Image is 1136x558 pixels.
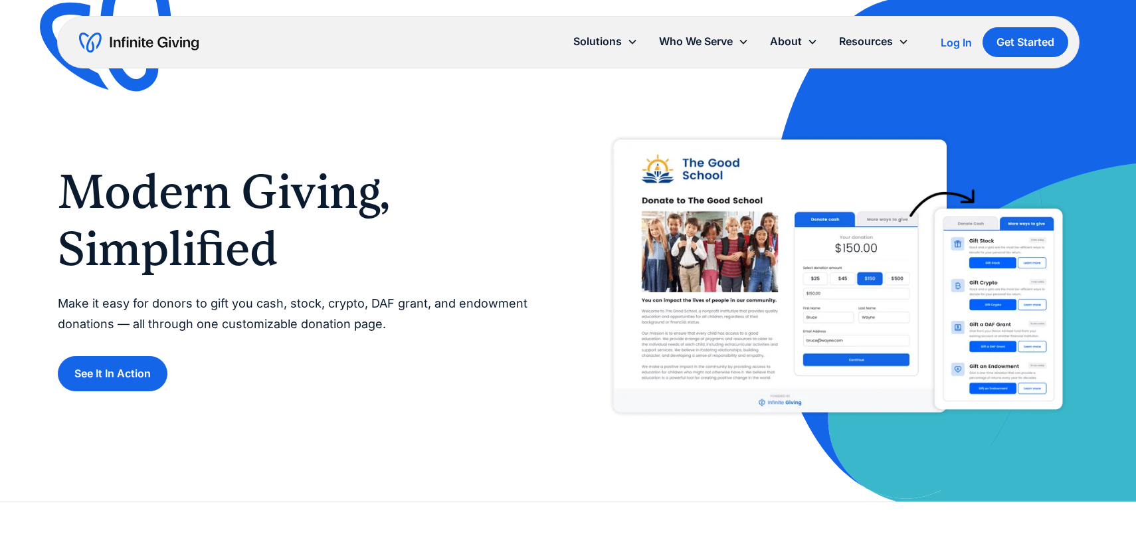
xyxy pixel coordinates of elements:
p: Make it easy for donors to gift you cash, stock, crypto, DAF grant, and endowment donations — all... [58,294,541,334]
div: About [759,27,828,56]
div: Log In [941,37,972,48]
div: Who We Serve [648,27,759,56]
div: Who We Serve [659,33,733,50]
a: home [79,32,199,53]
div: Resources [839,33,893,50]
div: About [770,33,802,50]
div: Resources [828,27,919,56]
a: Log In [941,35,972,50]
div: Solutions [563,27,648,56]
a: Get Started [983,27,1068,57]
div: Solutions [573,33,622,50]
a: See It In Action [58,356,167,391]
h1: Modern Giving, Simplified [58,163,541,278]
